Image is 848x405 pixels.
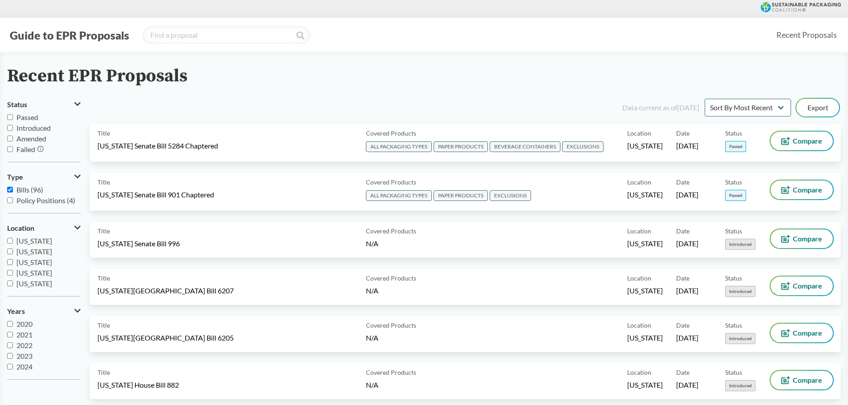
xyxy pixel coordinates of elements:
span: [US_STATE] [627,141,663,151]
span: Covered Products [366,321,416,330]
span: Covered Products [366,128,416,138]
span: [DATE] [676,190,698,200]
span: Introduced [16,124,51,132]
span: Years [7,307,25,315]
span: [DATE] [676,286,698,296]
span: ALL PACKAGING TYPES [366,190,432,201]
span: 2023 [16,352,32,360]
span: Introduced [725,380,755,391]
input: Passed [7,114,13,120]
span: Compare [793,377,822,384]
span: [US_STATE][GEOGRAPHIC_DATA] Bill 6205 [97,333,234,343]
span: [US_STATE] Senate Bill 5284 Chaptered [97,141,218,151]
span: 2021 [16,330,32,339]
input: Failed [7,146,13,152]
span: Type [7,173,23,181]
span: [DATE] [676,141,698,151]
input: 2021 [7,332,13,337]
input: [US_STATE] [7,259,13,265]
span: Date [676,368,690,377]
button: Compare [771,229,833,248]
span: [DATE] [676,380,698,390]
span: Date [676,128,690,138]
span: Title [97,128,110,138]
input: 2022 [7,342,13,348]
span: N/A [366,381,378,389]
span: EXCLUSIONS [562,141,604,152]
span: [US_STATE] [16,269,52,277]
h2: Recent EPR Proposals [7,66,187,86]
span: Date [676,226,690,236]
span: Compare [793,329,822,337]
button: Compare [771,371,833,389]
span: [US_STATE] House Bill 882 [97,380,179,390]
button: Export [796,99,839,116]
span: EXCLUSIONS [490,190,531,201]
span: Title [97,321,110,330]
span: Introduced [725,333,755,344]
span: 2022 [16,341,32,349]
span: Passed [16,113,38,121]
button: Compare [771,277,833,295]
span: BEVERAGE CONTAINERS [490,141,560,152]
input: 2024 [7,364,13,369]
input: Introduced [7,125,13,131]
span: Status [725,128,742,138]
span: [DATE] [676,239,698,249]
button: Compare [771,132,833,150]
span: Status [7,100,27,108]
span: Policy Positions (4) [16,196,75,205]
span: [US_STATE] [627,333,663,343]
span: Covered Products [366,368,416,377]
span: Location [627,226,651,236]
span: Introduced [725,286,755,297]
span: Compare [793,235,822,242]
button: Status [7,97,81,112]
input: [US_STATE] [7,270,13,276]
span: PAPER PRODUCTS [434,190,488,201]
span: N/A [366,239,378,248]
input: Bills (96) [7,187,13,192]
span: Location [627,273,651,283]
span: Location [7,224,34,232]
span: [US_STATE] [16,237,52,245]
span: Title [97,273,110,283]
span: Covered Products [366,226,416,236]
div: Data current as of [DATE] [622,102,699,113]
input: 2023 [7,353,13,359]
span: Date [676,273,690,283]
span: Location [627,368,651,377]
span: 2024 [16,362,32,371]
input: [US_STATE] [7,238,13,244]
input: [US_STATE] [7,281,13,286]
span: Location [627,177,651,187]
input: 2020 [7,321,13,327]
span: [US_STATE] Senate Bill 901 Chaptered [97,190,214,200]
button: Location [7,221,81,236]
span: Amended [16,134,46,143]
span: Title [97,368,110,377]
span: Status [725,368,742,377]
span: [US_STATE] [16,247,52,256]
span: [US_STATE] [16,258,52,266]
span: Title [97,226,110,236]
span: Status [725,273,742,283]
input: Amended [7,136,13,141]
span: Introduced [725,239,755,250]
span: [US_STATE] Senate Bill 996 [97,239,180,249]
span: Title [97,177,110,187]
span: Location [627,321,651,330]
a: Recent Proposals [772,25,841,45]
span: [US_STATE] [627,190,663,200]
button: Type [7,169,81,184]
input: [US_STATE] [7,249,13,254]
button: Years [7,304,81,319]
span: Compare [793,186,822,193]
span: [US_STATE] [627,286,663,296]
span: Covered Products [366,273,416,283]
span: [US_STATE] [627,239,663,249]
span: Status [725,226,742,236]
span: N/A [366,333,378,342]
span: Status [725,177,742,187]
input: Find a proposal [143,26,310,44]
